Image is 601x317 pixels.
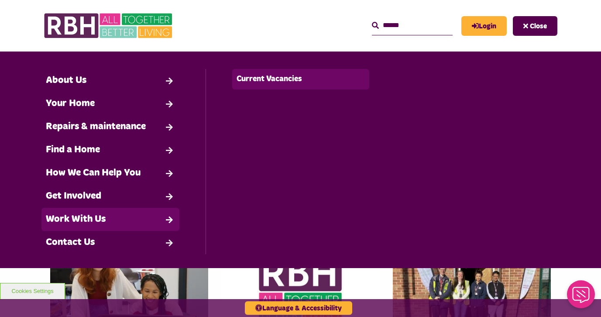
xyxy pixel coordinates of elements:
[461,16,507,36] a: MyRBH
[41,115,179,138] a: Repairs & maintenance
[41,185,179,208] a: Get Involved
[530,23,547,30] span: Close
[245,301,352,315] button: Language & Accessibility
[44,9,175,43] img: RBH
[41,231,179,254] a: Contact Us
[41,162,179,185] a: How We Can Help You
[372,16,453,35] input: Search
[41,208,179,231] a: Work With Us
[41,138,179,162] a: Find a Home
[41,69,179,92] a: About Us
[562,278,601,317] iframe: Netcall Web Assistant for live chat
[513,16,557,36] button: Navigation
[41,92,179,115] a: Your Home
[232,69,370,90] a: Current Vacancies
